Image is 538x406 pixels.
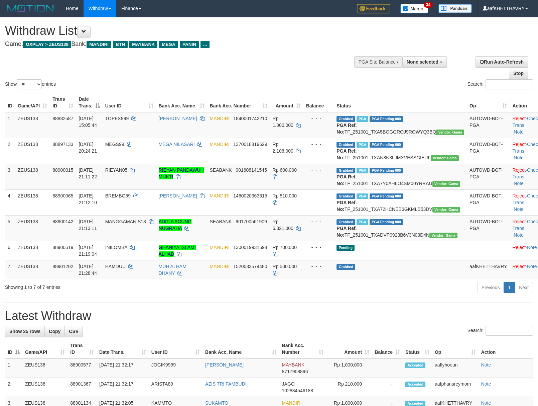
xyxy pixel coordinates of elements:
td: 1 [5,112,15,138]
th: User ID: activate to sort column ascending [103,93,156,112]
td: ZEUS138 [15,241,50,260]
span: Marked by aaftanly [357,193,368,199]
span: [DATE] 21:19:04 [79,245,97,257]
label: Search: [467,326,533,336]
span: Rp 700.000 [273,245,297,250]
td: 5 [5,215,15,241]
a: Next [515,282,533,293]
div: Showing 1 to 7 of 7 entries [5,281,219,291]
select: Showentries [17,79,42,89]
td: AUTOWD-BOT-PGA [467,164,510,189]
span: Vendor URL: https://trx31.1velocity.biz [432,181,460,187]
div: - - - [306,192,331,199]
span: Copy 1460020363615 to clipboard [233,193,267,198]
span: Grabbed [337,116,355,122]
h1: Withdraw List [5,24,352,37]
span: Marked by aaftrukkakada [357,219,368,225]
div: - - - [306,244,331,251]
span: Rp 510.000 [273,193,297,198]
span: [DATE] 20:24:21 [79,142,97,154]
span: MANDIRI [210,142,230,147]
span: MANDIRI [210,264,230,269]
a: [PERSON_NAME] [205,362,244,368]
input: Search: [486,326,533,336]
span: HAMDUU [105,264,126,269]
td: 6 [5,241,15,260]
span: MANGGAMANIS13 [105,219,146,224]
th: Date Trans.: activate to sort column ascending [97,339,149,358]
span: Marked by aaftrukkakada [357,168,368,173]
th: Bank Acc. Name: activate to sort column ascending [203,339,279,358]
span: RIEYAN05 [105,167,128,173]
a: CSV [64,326,83,337]
span: Marked by aafsolysreylen [357,142,368,148]
span: PANIN [180,41,199,48]
a: Note [514,232,524,238]
th: ID: activate to sort column descending [5,339,22,358]
a: Previous [477,282,504,293]
a: Note [527,264,537,269]
a: Reject [512,264,526,269]
span: Copy 1520033574480 to clipboard [233,264,267,269]
span: Accepted [405,362,425,368]
span: PGA Pending [370,219,403,225]
div: - - - [306,141,331,148]
td: TF_251001_TXAN8N3LJMXVESSGIEUF [334,138,467,164]
span: Vendor URL: https://trx31.1velocity.biz [432,207,460,213]
td: AUTOWD-BOT-PGA [467,189,510,215]
a: Copy [44,326,65,337]
td: ZEUS138 [15,138,50,164]
td: 3 [5,164,15,189]
span: Copy 1370018819629 to clipboard [233,142,267,147]
a: [PERSON_NAME] [159,116,197,121]
span: PGA Pending [370,142,403,148]
th: Bank Acc. Number: activate to sort column ascending [279,339,326,358]
td: AUTOWD-BOT-PGA [467,112,510,138]
a: Stop [509,68,528,79]
th: Trans ID: activate to sort column ascending [50,93,76,112]
td: Rp 1,000,000 [326,358,372,378]
th: Amount: activate to sort column ascending [270,93,303,112]
td: JOGIK9999 [149,358,203,378]
span: CSV [69,329,79,334]
span: [DATE] 21:13:11 [79,219,97,231]
a: SUKAMTO [205,400,228,406]
span: 88900519 [52,245,73,250]
th: Op: activate to sort column ascending [432,339,479,358]
span: 88901202 [52,264,73,269]
td: 1 [5,358,22,378]
a: Note [481,362,491,368]
a: Note [481,381,491,387]
td: Rp 210,000 [326,378,372,397]
span: Grabbed [337,264,355,270]
span: Copy 102884546188 to clipboard [282,388,313,393]
span: 88882587 [52,116,73,121]
th: Amount: activate to sort column ascending [326,339,372,358]
span: Rp 1.000.000 [273,116,293,128]
a: Note [514,207,524,212]
td: ZEUS138 [15,215,50,241]
span: 88900142 [52,219,73,224]
b: PGA Ref. No: [337,200,357,212]
a: MUH ALHAM DHANY [159,264,186,276]
span: Grabbed [337,193,355,199]
span: Copy 8717908896 to clipboard [282,369,308,374]
span: Copy 1300019931594 to clipboard [233,245,267,250]
span: 34 [424,2,433,8]
th: Game/API: activate to sort column ascending [22,339,68,358]
span: SEABANK [210,167,232,173]
td: 88900577 [68,358,97,378]
span: Grabbed [337,168,355,173]
span: Rp 500.000 [273,264,297,269]
a: MEGA NILASARI [159,142,195,147]
span: None selected [407,59,438,65]
input: Search: [486,79,533,89]
span: Show 25 rows [9,329,40,334]
td: ZEUS138 [15,164,50,189]
span: [DATE] 15:05:44 [79,116,97,128]
span: Grabbed [337,142,355,148]
span: MANDIRI [210,193,230,198]
th: Date Trans.: activate to sort column descending [76,93,102,112]
a: 1 [504,282,515,293]
td: aafKHETTHAVRY [467,260,510,279]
